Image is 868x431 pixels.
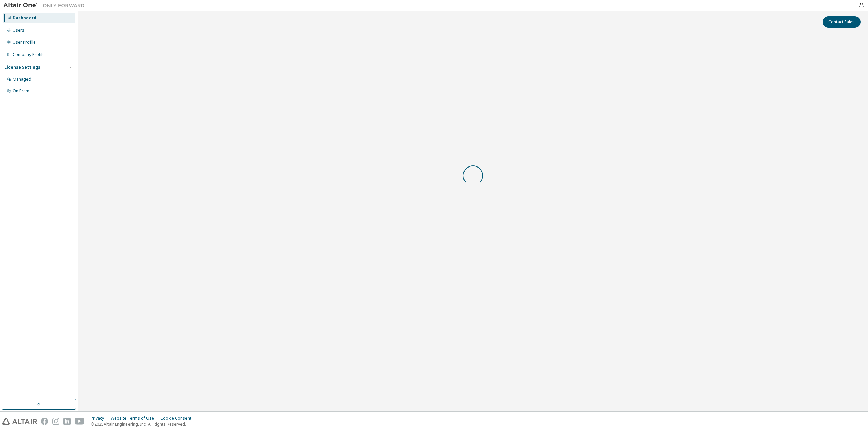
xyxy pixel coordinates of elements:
div: Cookie Consent [160,416,195,421]
div: User Profile [13,40,36,45]
button: Contact Sales [823,16,861,28]
img: Altair One [3,2,88,9]
div: Website Terms of Use [111,416,160,421]
img: linkedin.svg [63,418,71,425]
img: facebook.svg [41,418,48,425]
div: Company Profile [13,52,45,57]
img: instagram.svg [52,418,59,425]
div: Managed [13,77,31,82]
img: youtube.svg [75,418,84,425]
div: Privacy [91,416,111,421]
div: Users [13,27,24,33]
div: On Prem [13,88,29,94]
div: Dashboard [13,15,36,21]
p: © 2025 Altair Engineering, Inc. All Rights Reserved. [91,421,195,427]
img: altair_logo.svg [2,418,37,425]
div: License Settings [4,65,40,70]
